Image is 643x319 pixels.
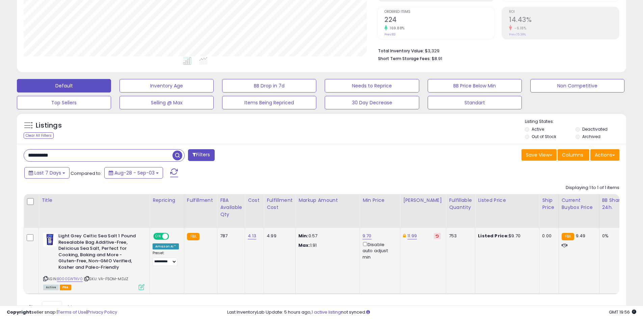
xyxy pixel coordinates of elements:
[602,233,624,239] div: 0%
[530,79,624,92] button: Non Competitive
[42,197,147,204] div: Title
[562,233,574,240] small: FBA
[542,197,556,211] div: Ship Price
[509,16,619,25] h2: 14.43%
[478,197,536,204] div: Listed Price
[525,118,626,125] p: Listing States:
[378,56,431,61] b: Short Term Storage Fees:
[298,242,310,248] strong: Max:
[428,79,522,92] button: BB Price Below Min
[248,233,256,239] a: 4.13
[87,309,117,315] a: Privacy Policy
[36,121,62,130] h5: Listings
[24,132,54,139] div: Clear All Filters
[57,276,83,282] a: B000SWTKV0
[71,170,102,177] span: Compared to:
[188,149,214,161] button: Filters
[566,185,619,191] div: Displaying 1 to 1 of 1 items
[168,234,179,239] span: OFF
[298,242,354,248] p: 1.91
[248,197,261,204] div: Cost
[378,48,424,54] b: Total Inventory Value:
[509,10,619,14] span: ROI
[114,169,155,176] span: Aug-28 - Sep-03
[220,197,242,218] div: FBA Available Qty
[602,197,627,211] div: BB Share 24h.
[153,197,181,204] div: Repricing
[363,197,397,204] div: Min Price
[384,10,494,14] span: Ordered Items
[363,233,372,239] a: 9.70
[222,79,316,92] button: BB Drop in 7d
[119,96,214,109] button: Selling @ Max
[104,167,163,179] button: Aug-28 - Sep-03
[312,309,341,315] a: 1 active listing
[267,233,290,239] div: 4.99
[187,197,214,204] div: Fulfillment
[267,197,293,211] div: Fulfillment Cost
[512,26,526,31] small: -6.18%
[7,309,117,316] div: seller snap | |
[298,233,354,239] p: 0.57
[153,243,179,249] div: Amazon AI *
[154,234,162,239] span: ON
[43,233,144,289] div: ASIN:
[582,134,600,139] label: Archived
[449,233,470,239] div: 753
[432,55,442,62] span: $8.91
[29,303,77,310] span: Show: entries
[7,309,31,315] strong: Copyright
[84,276,128,282] span: | SKU: VA-F5OM-MDJZ
[24,167,70,179] button: Last 7 Days
[384,32,396,36] small: Prev: 83
[119,79,214,92] button: Inventory Age
[384,16,494,25] h2: 224
[187,233,199,240] small: FBA
[43,233,57,246] img: 41J1dG7ErsL._SL40_.jpg
[478,233,534,239] div: $9.70
[532,134,556,139] label: Out of Stock
[58,309,86,315] a: Terms of Use
[428,96,522,109] button: Standart
[449,197,472,211] div: Fulfillable Quantity
[532,126,544,132] label: Active
[60,285,71,290] span: FBA
[478,233,509,239] b: Listed Price:
[509,32,526,36] small: Prev: 15.38%
[582,126,608,132] label: Deactivated
[521,149,557,161] button: Save View
[34,169,61,176] span: Last 7 Days
[17,79,111,92] button: Default
[298,197,357,204] div: Markup Amount
[43,285,59,290] span: All listings currently available for purchase on Amazon
[58,233,140,272] b: Light Grey Celtic Sea Salt 1 Pound Resealable Bag Additive-Free, Delicious Sea Salt, Perfect for ...
[576,233,586,239] span: 9.49
[403,197,443,204] div: [PERSON_NAME]
[609,309,636,315] span: 2025-09-11 19:56 GMT
[17,96,111,109] button: Top Sellers
[220,233,240,239] div: 787
[227,309,636,316] div: Last InventoryLab Update: 5 hours ago, not synced.
[562,197,596,211] div: Current Buybox Price
[298,233,309,239] strong: Min:
[325,96,419,109] button: 30 Day Decrease
[153,251,179,266] div: Preset:
[562,152,583,158] span: Columns
[542,233,553,239] div: 0.00
[363,241,395,260] div: Disable auto adjust min
[558,149,589,161] button: Columns
[590,149,619,161] button: Actions
[407,233,417,239] a: 11.99
[325,79,419,92] button: Needs to Reprice
[387,26,405,31] small: 169.88%
[378,46,614,54] li: $3,329
[222,96,316,109] button: Items Being Repriced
